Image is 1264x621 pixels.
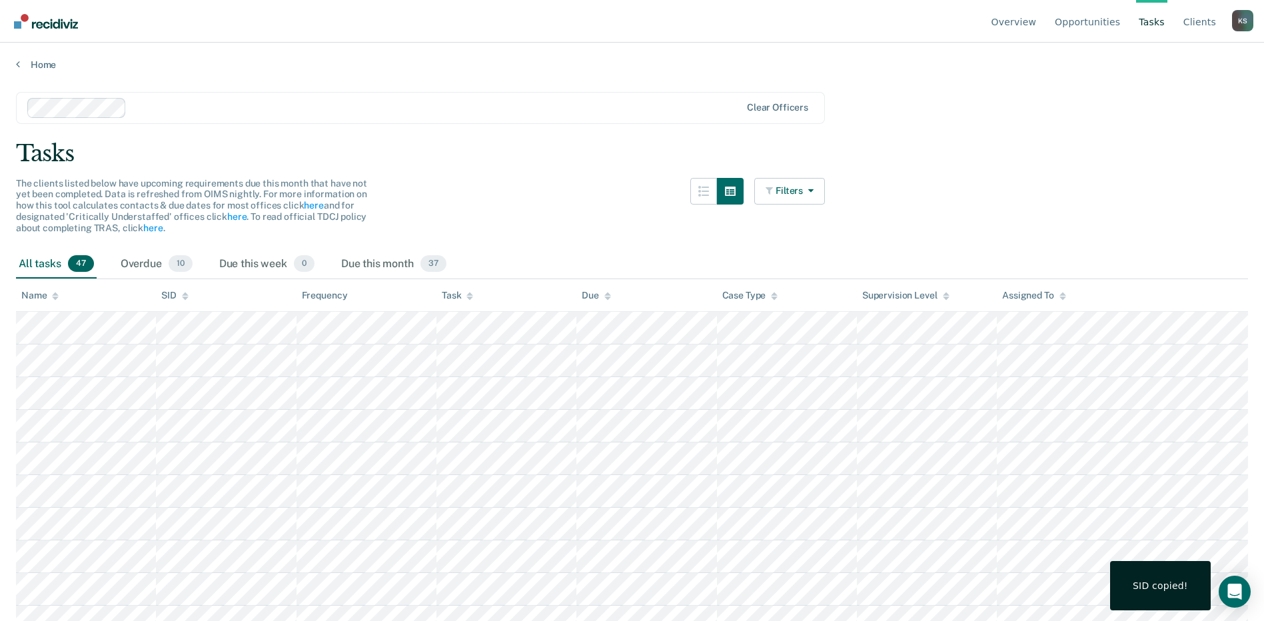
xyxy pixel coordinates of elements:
button: Filters [754,178,825,205]
span: 0 [294,255,315,273]
button: Profile dropdown button [1232,10,1253,31]
span: 37 [420,255,446,273]
div: Due [582,290,611,301]
div: SID copied! [1133,580,1188,592]
div: Open Intercom Messenger [1219,576,1251,608]
a: here [304,200,323,211]
div: K S [1232,10,1253,31]
div: Overdue10 [118,250,195,279]
div: Frequency [302,290,348,301]
div: Clear officers [747,102,808,113]
div: Tasks [16,140,1248,167]
div: Case Type [722,290,778,301]
div: All tasks47 [16,250,97,279]
div: SID [161,290,189,301]
div: Supervision Level [862,290,949,301]
div: Assigned To [1002,290,1065,301]
div: Name [21,290,59,301]
img: Recidiviz [14,14,78,29]
a: here [143,223,163,233]
span: 10 [169,255,193,273]
div: Due this week0 [217,250,317,279]
span: The clients listed below have upcoming requirements due this month that have not yet been complet... [16,178,367,233]
a: here [227,211,247,222]
div: Task [442,290,473,301]
div: Due this month37 [338,250,449,279]
a: Home [16,59,1248,71]
span: 47 [68,255,94,273]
